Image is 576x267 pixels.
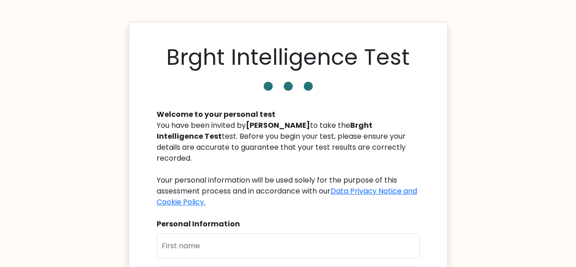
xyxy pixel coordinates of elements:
[246,120,310,131] b: [PERSON_NAME]
[157,219,420,230] div: Personal Information
[157,109,420,120] div: Welcome to your personal test
[166,44,410,71] h1: Brght Intelligence Test
[157,120,372,141] b: Brght Intelligence Test
[157,120,420,208] div: You have been invited by to take the test. Before you begin your test, please ensure your details...
[157,186,417,207] a: Data Privacy Notice and Cookie Policy.
[157,233,420,259] input: First name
